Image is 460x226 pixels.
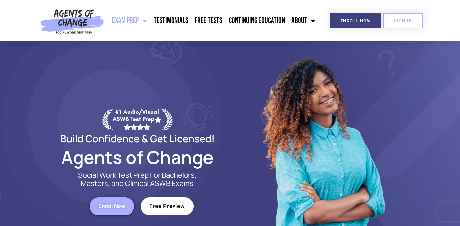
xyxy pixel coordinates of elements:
a: Enroll Now [90,197,134,215]
a: Enroll Now [330,13,381,28]
h2: Agents of Change [45,150,230,165]
a: Free Preview [141,197,194,215]
a: SIGN IN [383,13,423,28]
a: Testimonials [150,12,191,29]
a: Free Tests [191,12,226,29]
div: #1 Audio/Visual ASWB Test Prep [113,108,161,130]
span: Enroll Now [341,19,371,23]
a: Exam Prep [109,12,150,29]
p: Social Work Test Prep For Bachelors, Masters, and Clinical ASWB Exams [71,171,204,188]
h2: Build Confidence & Get Licensed! [45,134,230,143]
a: Continuing Education [226,12,288,29]
nav: Menu [107,12,319,29]
a: About [288,12,319,29]
span: Enroll Now [98,203,125,209]
span: SIGN IN [394,19,412,23]
span: Free Preview [149,203,185,209]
